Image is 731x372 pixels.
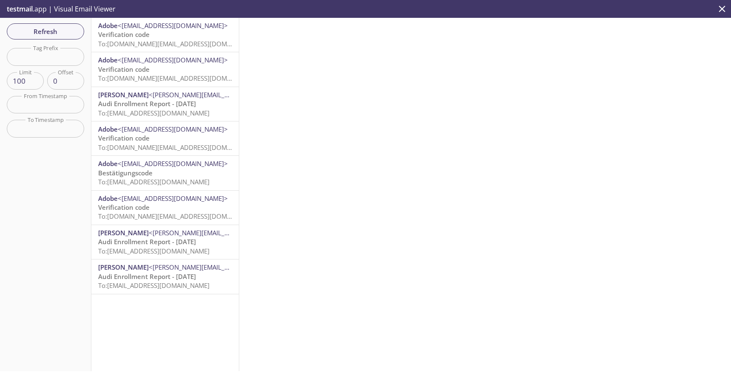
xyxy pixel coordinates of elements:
span: [PERSON_NAME] [98,263,149,271]
span: Adobe [98,125,118,133]
span: testmail [7,4,33,14]
span: <[EMAIL_ADDRESS][DOMAIN_NAME]> [118,125,228,133]
span: Adobe [98,159,118,168]
span: Adobe [98,21,118,30]
span: <[PERSON_NAME][EMAIL_ADDRESS][PERSON_NAME][DOMAIN_NAME]> [149,228,357,237]
span: Audi Enrollment Report - [DATE] [98,272,196,281]
div: Adobe<[EMAIL_ADDRESS][DOMAIN_NAME]>Verification codeTo:[DOMAIN_NAME][EMAIL_ADDRESS][DOMAIN_NAME] [91,121,239,155]
span: <[EMAIL_ADDRESS][DOMAIN_NAME]> [118,21,228,30]
span: <[PERSON_NAME][EMAIL_ADDRESS][PERSON_NAME][DOMAIN_NAME]> [149,263,357,271]
button: Refresh [7,23,84,39]
span: To: [DOMAIN_NAME][EMAIL_ADDRESS][DOMAIN_NAME] [98,143,260,152]
span: Refresh [14,26,77,37]
div: Adobe<[EMAIL_ADDRESS][DOMAIN_NAME]>Verification codeTo:[DOMAIN_NAME][EMAIL_ADDRESS][DOMAIN_NAME] [91,191,239,225]
nav: emails [91,18,239,294]
span: Verification code [98,134,150,142]
span: [PERSON_NAME] [98,228,149,237]
span: Verification code [98,30,150,39]
div: Adobe<[EMAIL_ADDRESS][DOMAIN_NAME]>Verification codeTo:[DOMAIN_NAME][EMAIL_ADDRESS][DOMAIN_NAME] [91,18,239,52]
span: [PERSON_NAME] [98,90,149,99]
span: <[PERSON_NAME][EMAIL_ADDRESS][PERSON_NAME][DOMAIN_NAME]> [149,90,357,99]
div: [PERSON_NAME]<[PERSON_NAME][EMAIL_ADDRESS][PERSON_NAME][DOMAIN_NAME]>Audi Enrollment Report - [DA... [91,225,239,259]
span: To: [EMAIL_ADDRESS][DOMAIN_NAME] [98,178,210,186]
span: <[EMAIL_ADDRESS][DOMAIN_NAME]> [118,194,228,203]
div: [PERSON_NAME]<[PERSON_NAME][EMAIL_ADDRESS][PERSON_NAME][DOMAIN_NAME]>Audi Enrollment Report - [DA... [91,259,239,293]
div: Adobe<[EMAIL_ADDRESS][DOMAIN_NAME]>BestätigungscodeTo:[EMAIL_ADDRESS][DOMAIN_NAME] [91,156,239,190]
span: Verification code [98,203,150,211]
div: Adobe<[EMAIL_ADDRESS][DOMAIN_NAME]>Verification codeTo:[DOMAIN_NAME][EMAIL_ADDRESS][DOMAIN_NAME] [91,52,239,86]
span: Bestätigungscode [98,169,153,177]
span: To: [DOMAIN_NAME][EMAIL_ADDRESS][DOMAIN_NAME] [98,212,260,220]
span: To: [EMAIL_ADDRESS][DOMAIN_NAME] [98,281,210,290]
span: To: [EMAIL_ADDRESS][DOMAIN_NAME] [98,109,210,117]
span: To: [DOMAIN_NAME][EMAIL_ADDRESS][DOMAIN_NAME] [98,74,260,82]
span: To: [DOMAIN_NAME][EMAIL_ADDRESS][DOMAIN_NAME] [98,39,260,48]
div: [PERSON_NAME]<[PERSON_NAME][EMAIL_ADDRESS][PERSON_NAME][DOMAIN_NAME]>Audi Enrollment Report - [DA... [91,87,239,121]
span: Audi Enrollment Report - [DATE] [98,99,196,108]
span: <[EMAIL_ADDRESS][DOMAIN_NAME]> [118,159,228,168]
span: Audi Enrollment Report - [DATE] [98,237,196,246]
span: To: [EMAIL_ADDRESS][DOMAIN_NAME] [98,247,210,255]
span: Verification code [98,65,150,73]
span: Adobe [98,194,118,203]
span: <[EMAIL_ADDRESS][DOMAIN_NAME]> [118,56,228,64]
span: Adobe [98,56,118,64]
